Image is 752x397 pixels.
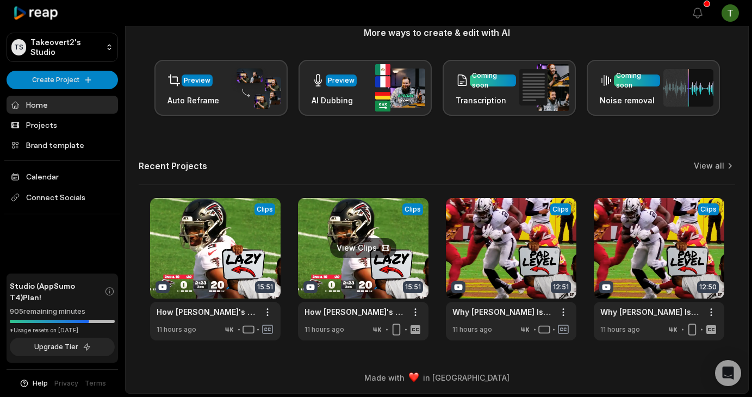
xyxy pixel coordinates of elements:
span: Connect Socials [7,188,118,207]
div: Coming soon [472,71,514,90]
h3: Transcription [456,95,516,106]
a: Home [7,96,118,114]
a: Terms [85,379,106,388]
h2: Recent Projects [139,160,207,171]
div: *Usage resets on [DATE] [10,326,115,334]
div: Preview [184,76,210,85]
h3: Auto Reframe [167,95,219,106]
button: Help [19,379,48,388]
div: Preview [328,76,355,85]
img: auto_reframe.png [231,67,281,109]
div: Made with in [GEOGRAPHIC_DATA] [135,372,738,383]
a: Privacy [54,379,78,388]
span: Studio (AppSumo T4) Plan! [10,280,104,303]
a: Calendar [7,168,118,185]
p: Takeovert2's Studio [30,38,101,57]
button: Create Project [7,71,118,89]
h3: More ways to create & edit with AI [139,26,735,39]
img: transcription.png [519,64,569,111]
button: Upgrade Tier [10,338,115,356]
a: Why [PERSON_NAME] Is Struggling in the NFL!🔥 [452,306,552,318]
img: noise_removal.png [663,69,713,107]
a: Projects [7,116,118,134]
a: How [PERSON_NAME]'s Pick 6 Started The Falcons 2nd Half Collapse [157,306,257,318]
div: Coming soon [616,71,658,90]
img: heart emoji [409,373,419,382]
a: Brand template [7,136,118,154]
a: Why [PERSON_NAME] Is Struggling in the NFL!🔥 [600,306,700,318]
a: How [PERSON_NAME]'s Pick 6 Started The Falcons 2nd Half Collapse [304,306,405,318]
img: ai_dubbing.png [375,64,425,111]
div: 905 remaining minutes [10,306,115,317]
span: Help [33,379,48,388]
a: View all [694,160,724,171]
div: TS [11,39,26,55]
h3: AI Dubbing [312,95,357,106]
div: Open Intercom Messenger [715,360,741,386]
h3: Noise removal [600,95,660,106]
